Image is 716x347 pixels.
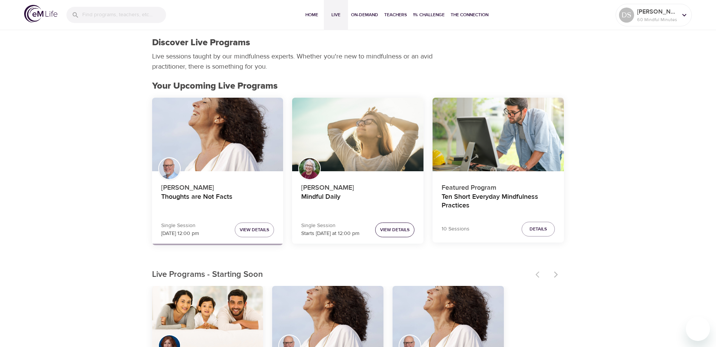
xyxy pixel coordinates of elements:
button: View Details [235,223,274,237]
h1: Discover Live Programs [152,37,250,48]
button: Details [522,222,555,236]
h4: Ten Short Everyday Mindfulness Practices [442,193,555,211]
h4: Thoughts are Not Facts [161,193,274,211]
button: Thoughts are Not Facts [152,98,283,172]
span: Teachers [384,11,407,19]
p: Live sessions taught by our mindfulness experts. Whether you're new to mindfulness or an avid pra... [152,51,435,72]
p: 60 Mindful Minutes [637,16,677,23]
p: Single Session [301,222,359,230]
p: Single Session [161,222,199,230]
p: Starts [DATE] at 12:00 pm [301,230,359,238]
span: Live [327,11,345,19]
span: 1% Challenge [413,11,445,19]
p: 10 Sessions [442,225,470,233]
span: On-Demand [351,11,378,19]
span: Home [303,11,321,19]
img: logo [24,5,57,23]
iframe: Button to launch messaging window [686,317,710,341]
div: DS [619,8,634,23]
p: Live Programs - Starting Soon [152,269,531,281]
span: Details [530,225,547,233]
button: Mindful Daily [292,98,423,172]
button: View Details [375,223,414,237]
p: [DATE] 12:00 pm [161,230,199,238]
span: The Connection [451,11,488,19]
h2: Your Upcoming Live Programs [152,81,564,92]
button: Ten Short Everyday Mindfulness Practices [433,98,564,172]
p: Featured Program [442,180,555,193]
h4: Mindful Daily [301,193,414,211]
input: Find programs, teachers, etc... [82,7,166,23]
p: [PERSON_NAME] [637,7,677,16]
span: View Details [380,226,410,234]
p: [PERSON_NAME] [161,180,274,193]
p: [PERSON_NAME] [301,180,414,193]
span: View Details [240,226,269,234]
